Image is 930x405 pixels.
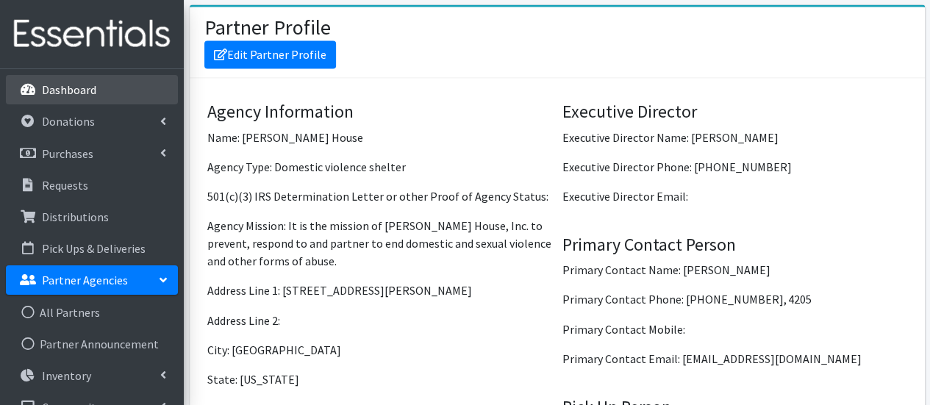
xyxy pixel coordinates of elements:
[562,187,906,205] p: Executive Director Email:
[207,101,551,123] h4: Agency Information
[6,139,178,168] a: Purchases
[207,282,551,299] p: Address Line 1: [STREET_ADDRESS][PERSON_NAME]
[207,129,551,146] p: Name: [PERSON_NAME] House
[42,209,109,224] p: Distributions
[562,349,906,367] p: Primary Contact Email: [EMAIL_ADDRESS][DOMAIN_NAME]
[6,171,178,200] a: Requests
[6,107,178,136] a: Donations
[562,129,906,146] p: Executive Director Name: [PERSON_NAME]
[6,234,178,263] a: Pick Ups & Deliveries
[562,234,906,256] h4: Primary Contact Person
[42,368,91,383] p: Inventory
[562,101,906,123] h4: Executive Director
[207,187,551,205] p: 501(c)(3) IRS Determination Letter or other Proof of Agency Status:
[562,290,906,308] p: Primary Contact Phone: [PHONE_NUMBER], 4205
[42,273,128,287] p: Partner Agencies
[562,320,906,337] p: Primary Contact Mobile:
[42,178,88,193] p: Requests
[207,158,551,176] p: Agency Type: Domestic violence shelter
[42,114,95,129] p: Donations
[207,217,551,270] p: Agency Mission: It is the mission of [PERSON_NAME] House, Inc. to prevent, respond to and partner...
[42,146,93,161] p: Purchases
[204,15,331,40] h2: Partner Profile
[6,361,178,390] a: Inventory
[42,82,96,97] p: Dashboard
[6,265,178,295] a: Partner Agencies
[6,298,178,327] a: All Partners
[6,75,178,104] a: Dashboard
[6,10,178,59] img: HumanEssentials
[207,370,551,387] p: State: [US_STATE]
[562,158,906,176] p: Executive Director Phone: [PHONE_NUMBER]
[207,340,551,358] p: City: [GEOGRAPHIC_DATA]
[204,40,336,68] a: Edit Partner Profile
[6,329,178,359] a: Partner Announcement
[562,261,906,279] p: Primary Contact Name: [PERSON_NAME]
[207,311,551,329] p: Address Line 2:
[42,241,146,256] p: Pick Ups & Deliveries
[6,202,178,232] a: Distributions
